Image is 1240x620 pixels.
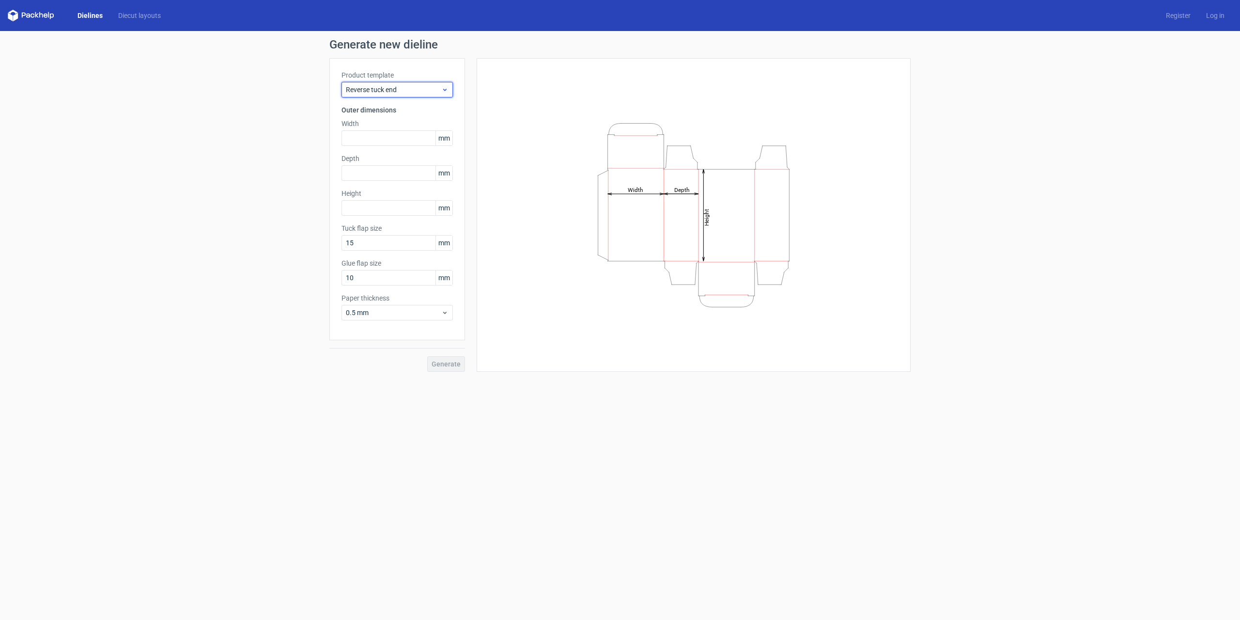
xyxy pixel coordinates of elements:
[674,186,690,193] tspan: Depth
[435,166,452,180] span: mm
[341,119,453,128] label: Width
[703,208,710,225] tspan: Height
[341,154,453,163] label: Depth
[341,258,453,268] label: Glue flap size
[1158,11,1198,20] a: Register
[110,11,169,20] a: Diecut layouts
[435,131,452,145] span: mm
[341,223,453,233] label: Tuck flap size
[346,308,441,318] span: 0.5 mm
[329,39,911,50] h1: Generate new dieline
[1198,11,1232,20] a: Log in
[346,85,441,95] span: Reverse tuck end
[435,201,452,215] span: mm
[435,270,452,285] span: mm
[341,293,453,303] label: Paper thickness
[628,186,643,193] tspan: Width
[435,236,452,250] span: mm
[341,70,453,80] label: Product template
[70,11,110,20] a: Dielines
[341,189,453,198] label: Height
[341,105,453,115] h3: Outer dimensions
